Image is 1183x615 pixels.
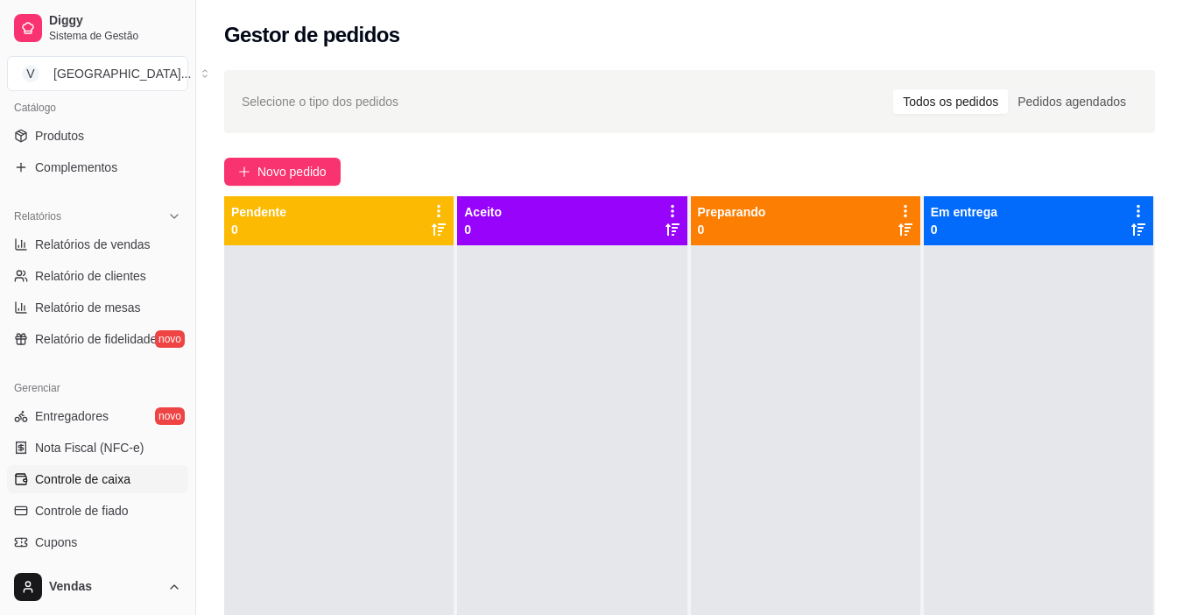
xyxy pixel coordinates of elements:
[464,203,502,221] p: Aceito
[14,209,61,223] span: Relatórios
[35,330,157,348] span: Relatório de fidelidade
[231,221,286,238] p: 0
[35,502,129,520] span: Controle de fiado
[35,159,117,176] span: Complementos
[7,434,188,462] a: Nota Fiscal (NFC-e)
[35,470,130,488] span: Controle de caixa
[35,236,151,253] span: Relatórios de vendas
[1008,89,1136,114] div: Pedidos agendados
[35,439,144,456] span: Nota Fiscal (NFC-e)
[7,465,188,493] a: Controle de caixa
[35,534,77,551] span: Cupons
[7,230,188,258] a: Relatórios de vendas
[224,21,400,49] h2: Gestor de pedidos
[7,402,188,430] a: Entregadoresnovo
[35,299,141,316] span: Relatório de mesas
[893,89,1008,114] div: Todos os pedidos
[49,29,181,43] span: Sistema de Gestão
[242,92,398,111] span: Selecione o tipo dos pedidos
[224,158,341,186] button: Novo pedido
[7,94,188,122] div: Catálogo
[7,293,188,322] a: Relatório de mesas
[7,325,188,353] a: Relatório de fidelidadenovo
[931,203,997,221] p: Em entrega
[35,267,146,285] span: Relatório de clientes
[7,497,188,525] a: Controle de fiado
[35,407,109,425] span: Entregadores
[49,579,160,595] span: Vendas
[7,56,188,91] button: Select a team
[698,221,766,238] p: 0
[7,153,188,181] a: Complementos
[49,13,181,29] span: Diggy
[257,162,327,181] span: Novo pedido
[7,7,188,49] a: DiggySistema de Gestão
[7,374,188,402] div: Gerenciar
[53,65,191,82] div: [GEOGRAPHIC_DATA] ...
[35,127,84,145] span: Produtos
[464,221,502,238] p: 0
[7,566,188,608] button: Vendas
[22,65,39,82] span: V
[7,528,188,556] a: Cupons
[931,221,997,238] p: 0
[7,122,188,150] a: Produtos
[7,262,188,290] a: Relatório de clientes
[231,203,286,221] p: Pendente
[238,166,250,178] span: plus
[698,203,766,221] p: Preparando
